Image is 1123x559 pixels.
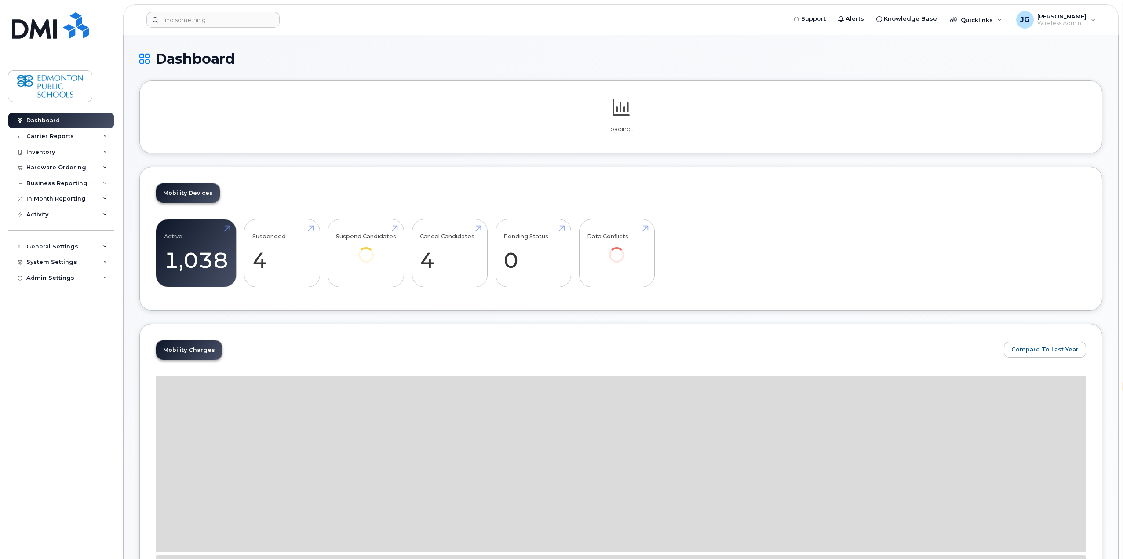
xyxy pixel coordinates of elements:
a: Data Conflicts [587,224,646,275]
span: Compare To Last Year [1011,345,1079,354]
a: Suspended 4 [252,224,312,282]
a: Mobility Devices [156,183,220,203]
a: Cancel Candidates 4 [420,224,479,282]
button: Compare To Last Year [1004,342,1086,358]
a: Pending Status 0 [503,224,563,282]
a: Suspend Candidates [336,224,396,275]
h1: Dashboard [139,51,1102,66]
a: Active 1,038 [164,224,228,282]
a: Mobility Charges [156,340,222,360]
p: Loading... [156,125,1086,133]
